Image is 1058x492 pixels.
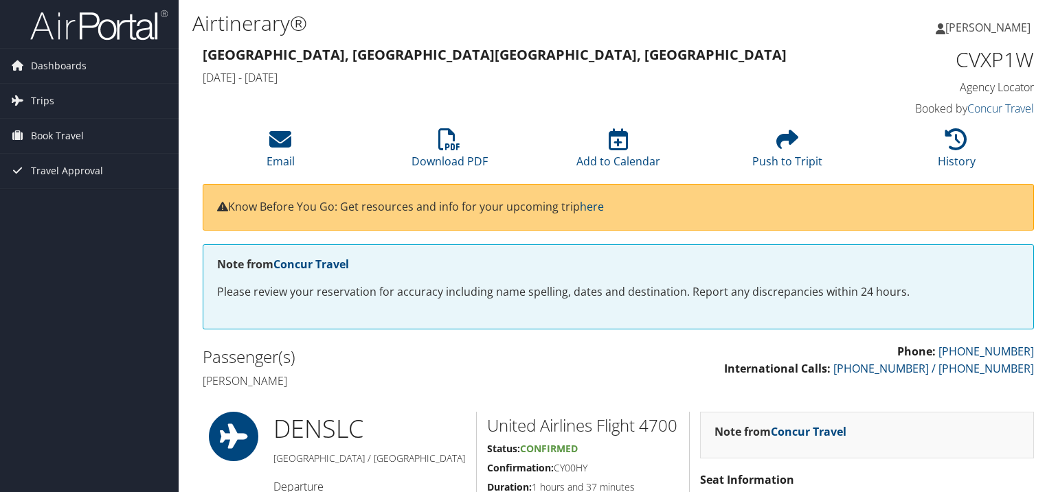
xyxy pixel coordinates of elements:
h2: Passenger(s) [203,345,608,368]
strong: Seat Information [700,472,794,487]
strong: Phone: [897,344,936,359]
strong: [GEOGRAPHIC_DATA], [GEOGRAPHIC_DATA] [GEOGRAPHIC_DATA], [GEOGRAPHIC_DATA] [203,45,787,64]
a: Concur Travel [273,257,349,272]
span: Dashboards [31,49,87,83]
a: Email [267,136,295,169]
span: Confirmed [520,442,578,455]
h2: United Airlines Flight 4700 [487,414,679,437]
span: Book Travel [31,119,84,153]
h1: Airtinerary® [192,9,761,38]
span: Travel Approval [31,154,103,188]
a: Download PDF [412,136,488,169]
a: Concur Travel [967,101,1034,116]
h1: CVXP1W [842,45,1034,74]
a: [PHONE_NUMBER] / [PHONE_NUMBER] [833,361,1034,376]
a: Push to Tripit [752,136,822,169]
p: Please review your reservation for accuracy including name spelling, dates and destination. Repor... [217,283,1020,301]
a: [PHONE_NUMBER] [938,344,1034,359]
span: Trips [31,84,54,118]
p: Know Before You Go: Get resources and info for your upcoming trip [217,198,1020,216]
h4: [DATE] - [DATE] [203,70,821,85]
strong: Confirmation: [487,461,554,474]
strong: Note from [217,257,349,272]
h5: [GEOGRAPHIC_DATA] / [GEOGRAPHIC_DATA] [273,452,466,465]
a: here [580,199,604,214]
h4: [PERSON_NAME] [203,373,608,388]
h4: Agency Locator [842,80,1034,95]
h5: CY00HY [487,461,679,475]
img: airportal-logo.png [30,9,168,41]
strong: Status: [487,442,520,455]
span: [PERSON_NAME] [945,20,1031,35]
strong: International Calls: [724,361,831,376]
a: [PERSON_NAME] [936,7,1044,48]
a: History [938,136,976,169]
h4: Booked by [842,101,1034,116]
a: Concur Travel [771,424,846,439]
strong: Note from [714,424,846,439]
a: Add to Calendar [576,136,660,169]
h1: DEN SLC [273,412,466,446]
